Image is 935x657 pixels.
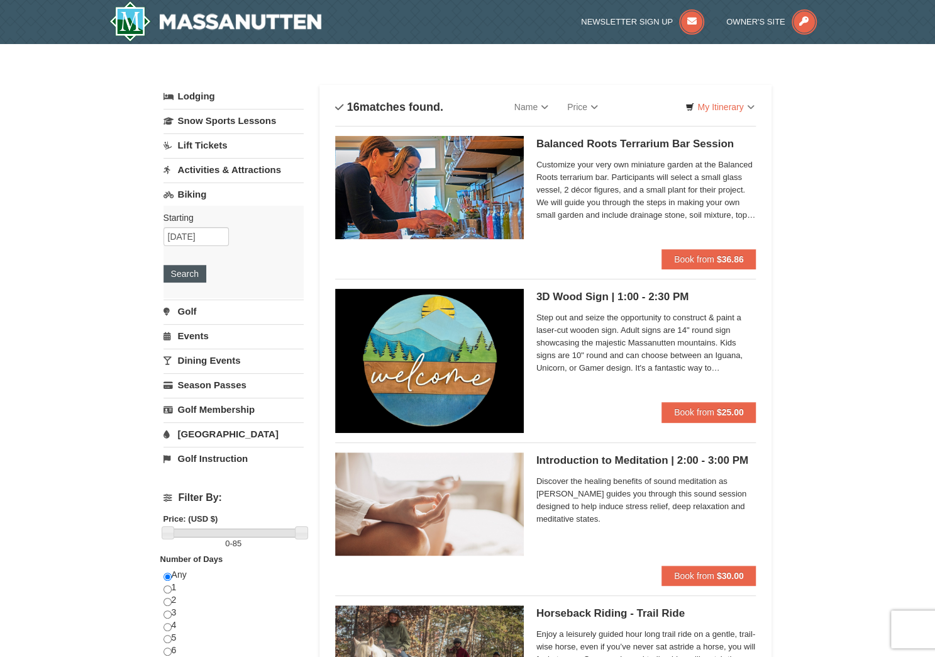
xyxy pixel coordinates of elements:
[717,571,744,581] strong: $30.00
[163,324,304,347] a: Events
[163,85,304,108] a: Lodging
[163,265,206,283] button: Search
[335,136,524,239] img: 18871151-30-393e4332.jpg
[536,291,756,303] h5: 3D Wood Sign | 1:00 - 2:30 PM
[536,312,756,374] span: Step out and seize the opportunity to construct & paint a laser-cut wooden sign. Adult signs are ...
[163,373,304,396] a: Season Passes
[558,94,607,120] a: Price
[674,407,714,417] span: Book from
[225,539,230,548] span: 0
[536,607,756,620] h5: Horseback Riding - Trail Ride
[109,1,322,42] a: Massanutten Resort
[163,398,304,421] a: Golf Membership
[347,101,360,113] span: 16
[674,571,714,581] span: Book from
[163,133,304,157] a: Lift Tickets
[726,17,785,26] span: Owner's Site
[536,159,756,222] span: Customize your very own miniature garden at the Balanced Roots terrarium bar. Participants will s...
[335,452,524,556] img: 18871151-47-855d39d5.jpg
[726,17,817,26] a: Owner's Site
[163,349,304,372] a: Dining Events
[163,514,218,524] strong: Price: (USD $)
[163,447,304,470] a: Golf Instruction
[505,94,558,120] a: Name
[661,566,756,586] button: Book from $30.00
[717,407,744,417] strong: $25.00
[661,402,756,422] button: Book from $25.00
[581,17,704,26] a: Newsletter Sign Up
[163,158,304,181] a: Activities & Attractions
[335,101,443,113] h4: matches found.
[335,289,524,433] img: 18871151-71-f4144550.png
[674,254,714,264] span: Book from
[163,537,304,550] label: -
[677,98,762,116] a: My Itinerary
[536,138,756,150] h5: Balanced Roots Terrarium Bar Session
[661,249,756,269] button: Book from $36.86
[163,211,294,224] label: Starting
[163,492,304,503] h4: Filter By:
[581,17,673,26] span: Newsletter Sign Up
[717,254,744,264] strong: $36.86
[160,554,223,564] strong: Number of Days
[163,422,304,446] a: [GEOGRAPHIC_DATA]
[163,300,304,323] a: Golf
[163,182,304,206] a: Biking
[536,454,756,467] h5: Introduction to Meditation | 2:00 - 3:00 PM
[109,1,322,42] img: Massanutten Resort Logo
[233,539,241,548] span: 85
[536,475,756,525] span: Discover the healing benefits of sound meditation as [PERSON_NAME] guides you through this sound ...
[163,109,304,132] a: Snow Sports Lessons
